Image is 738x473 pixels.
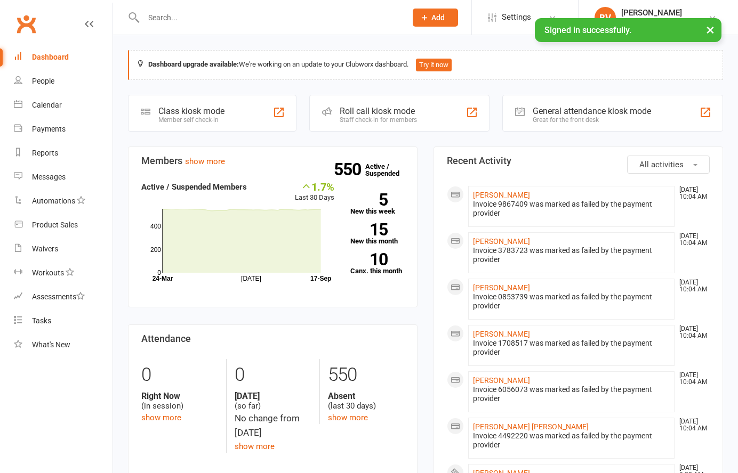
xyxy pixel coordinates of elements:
[32,101,62,109] div: Calendar
[621,8,682,18] div: [PERSON_NAME]
[674,233,709,247] time: [DATE] 10:04 AM
[350,253,404,274] a: 10Canx. this month
[128,50,723,80] div: We're working on an update to your Clubworx dashboard.
[14,69,113,93] a: People
[14,45,113,69] a: Dashboard
[350,193,404,215] a: 5New this week
[235,442,275,451] a: show more
[533,106,651,116] div: General attendance kiosk mode
[235,391,311,411] div: (so far)
[502,5,531,29] span: Settings
[32,149,58,157] div: Reports
[32,173,66,181] div: Messages
[14,117,113,141] a: Payments
[32,221,78,229] div: Product Sales
[32,292,85,301] div: Assessments
[473,283,530,292] a: [PERSON_NAME]
[14,165,113,189] a: Messages
[32,197,75,205] div: Automations
[14,93,113,117] a: Calendar
[32,77,54,85] div: People
[14,333,113,357] a: What's New
[235,411,311,440] div: No change from [DATE]
[14,261,113,285] a: Workouts
[141,413,181,422] a: show more
[141,391,218,411] div: (in session)
[674,186,709,200] time: [DATE] 10:04 AM
[365,155,412,185] a: 550Active / Suspended
[621,18,682,27] div: PUMPT 24/7
[350,251,388,267] strong: 10
[235,359,311,391] div: 0
[473,376,530,385] a: [PERSON_NAME]
[473,431,670,450] div: Invoice 4492220 was marked as failed by the payment provider
[473,422,589,431] a: [PERSON_NAME] [PERSON_NAME]
[185,157,225,166] a: show more
[14,309,113,333] a: Tasks
[413,9,458,27] button: Add
[14,285,113,309] a: Assessments
[350,222,388,238] strong: 15
[350,223,404,244] a: 15New this month
[674,325,709,339] time: [DATE] 10:04 AM
[158,116,224,124] div: Member self check-in
[674,279,709,293] time: [DATE] 10:04 AM
[328,359,404,391] div: 550
[295,181,334,192] div: 1.7%
[32,316,51,325] div: Tasks
[674,372,709,386] time: [DATE] 10:04 AM
[140,10,399,25] input: Search...
[544,25,631,35] span: Signed in successfully.
[473,191,530,199] a: [PERSON_NAME]
[533,116,651,124] div: Great for the front desk
[334,161,365,177] strong: 550
[674,418,709,432] time: [DATE] 10:04 AM
[158,106,224,116] div: Class kiosk mode
[639,160,684,169] span: All activities
[14,189,113,213] a: Automations
[473,330,530,338] a: [PERSON_NAME]
[141,182,247,192] strong: Active / Suspended Members
[14,141,113,165] a: Reports
[32,244,58,253] div: Waivers
[141,391,218,401] strong: Right Now
[350,192,388,208] strong: 5
[328,391,404,401] strong: Absent
[141,359,218,391] div: 0
[473,292,670,311] div: Invoice 0853739 was marked as failed by the payment provider
[14,213,113,237] a: Product Sales
[32,340,70,349] div: What's New
[701,18,720,41] button: ×
[32,125,66,133] div: Payments
[141,333,404,344] h3: Attendance
[148,60,239,68] strong: Dashboard upgrade available:
[340,116,417,124] div: Staff check-in for members
[473,237,530,246] a: [PERSON_NAME]
[340,106,417,116] div: Roll call kiosk mode
[32,53,69,61] div: Dashboard
[235,391,311,401] strong: [DATE]
[328,391,404,411] div: (last 30 days)
[141,156,404,166] h3: Members
[295,181,334,203] div: Last 30 Days
[431,13,445,22] span: Add
[416,59,452,71] button: Try it now
[32,268,64,277] div: Workouts
[473,246,670,264] div: Invoice 3783723 was marked as failed by the payment provider
[595,7,616,28] div: BV
[473,200,670,218] div: Invoice 9867409 was marked as failed by the payment provider
[13,11,39,37] a: Clubworx
[14,237,113,261] a: Waivers
[473,385,670,403] div: Invoice 6056073 was marked as failed by the payment provider
[627,156,710,174] button: All activities
[328,413,368,422] a: show more
[473,339,670,357] div: Invoice 1708517 was marked as failed by the payment provider
[447,156,710,166] h3: Recent Activity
